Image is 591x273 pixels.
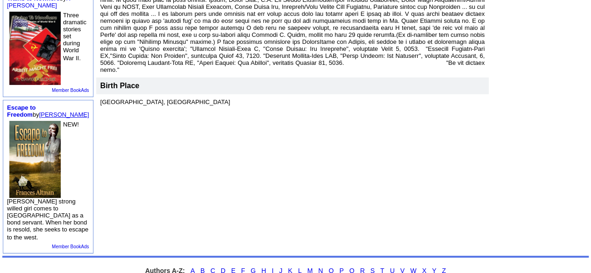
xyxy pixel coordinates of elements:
img: 72367.jpg [9,121,61,198]
font: Birth Place [100,82,140,90]
a: [PERSON_NAME] [39,111,89,118]
font: by [7,104,89,118]
font: Three dramatic stories set during World War II. [63,12,86,62]
img: 50507.jpg [9,12,61,85]
a: Escape to Freedom [7,104,36,118]
a: Member BookAds [52,88,89,93]
a: Member BookAds [52,244,89,249]
font: [GEOGRAPHIC_DATA], [GEOGRAPHIC_DATA] [100,98,230,105]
